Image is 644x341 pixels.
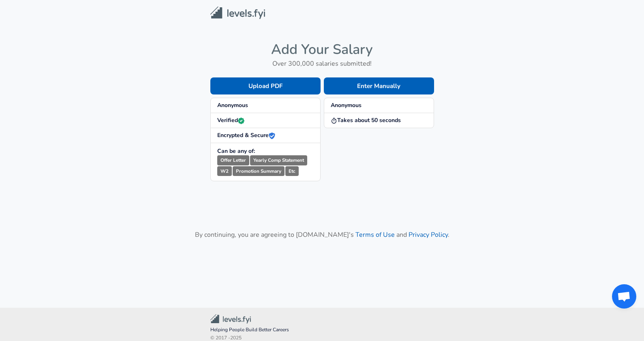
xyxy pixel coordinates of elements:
[324,77,434,94] button: Enter Manually
[331,116,401,124] strong: Takes about 50 seconds
[217,116,244,124] strong: Verified
[210,58,434,69] h6: Over 300,000 salaries submitted!
[210,6,265,19] img: Levels.fyi
[217,166,232,176] small: W2
[217,147,255,155] strong: Can be any of:
[217,131,275,139] strong: Encrypted & Secure
[409,230,448,239] a: Privacy Policy
[233,166,285,176] small: Promotion Summary
[210,314,251,324] img: Levels.fyi Community
[210,326,434,334] span: Helping People Build Better Careers
[210,77,321,94] button: Upload PDF
[217,155,249,165] small: Offer Letter
[250,155,307,165] small: Yearly Comp Statement
[210,41,434,58] h4: Add Your Salary
[285,166,299,176] small: Etc
[355,230,395,239] a: Terms of Use
[331,101,362,109] strong: Anonymous
[612,284,636,309] a: Open chat
[217,101,248,109] strong: Anonymous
